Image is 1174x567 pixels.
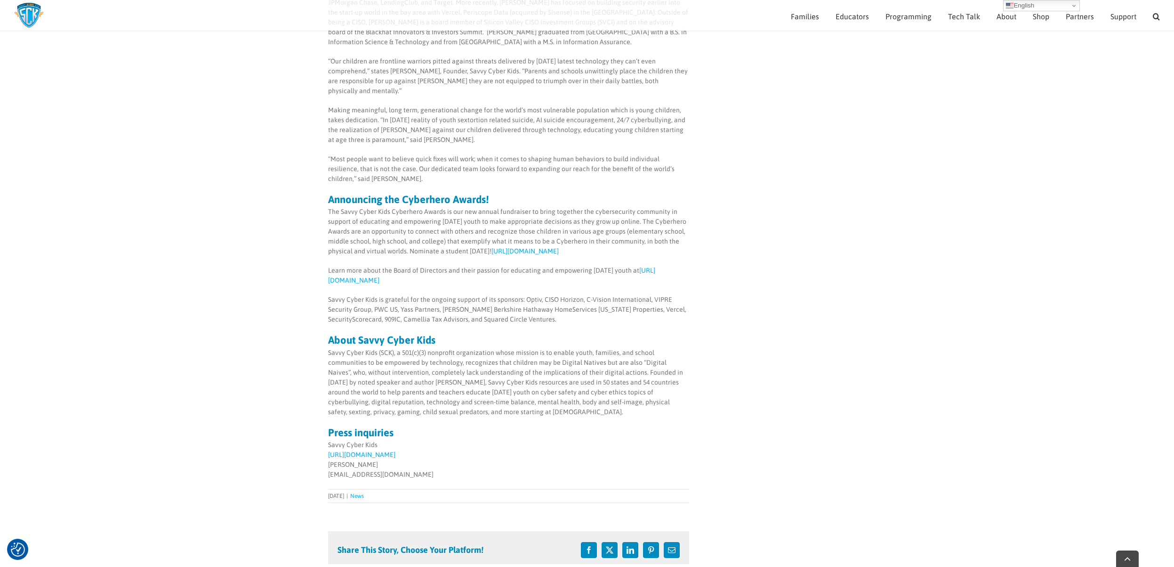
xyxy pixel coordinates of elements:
span: Tech Talk [948,13,980,20]
p: “Our children are frontline warriors pitted against threats delivered by [DATE] latest technology... [328,56,689,96]
img: Revisit consent button [11,543,25,557]
img: Savvy Cyber Kids Logo [14,2,44,28]
strong: Announcing the Cyberhero Awards! [328,193,489,205]
strong: Press inquiries [328,426,394,439]
p: Savvy Cyber Kids is grateful for the ongoing support of its sponsors: Optiv, CISO Horizon, C-Visi... [328,295,689,324]
span: Families [791,13,819,20]
p: The Savvy Cyber Kids Cyberhero Awards is our new annual fundraiser to bring together the cybersec... [328,207,689,256]
span: Programming [885,13,932,20]
strong: About Savvy Cyber Kids [328,334,435,346]
span: About [997,13,1016,20]
a: [URL][DOMAIN_NAME] [491,247,559,255]
span: [DATE] [328,493,344,499]
span: Partners [1066,13,1094,20]
h4: Share This Story, Choose Your Platform! [338,546,483,554]
img: en [1006,2,1013,9]
p: Learn more about the Board of Directors and their passion for educating and empowering [DATE] you... [328,266,689,285]
p: “Most people want to believe quick fixes will work; when it comes to shaping human behaviors to b... [328,154,689,184]
span: | [344,493,350,499]
button: Consent Preferences [11,543,25,557]
span: Educators [836,13,869,20]
span: Support [1110,13,1136,20]
a: [URL][DOMAIN_NAME] [328,451,395,458]
p: Savvy Cyber Kids (SCK), a 501(c)(3) nonprofit organization whose mission is to enable youth, fami... [328,348,689,417]
p: Making meaningful, long term, generational change for the world’s most vulnerable population whic... [328,105,689,145]
span: Shop [1033,13,1049,20]
a: News [350,493,364,499]
p: Savvy Cyber Kids [PERSON_NAME] [EMAIL_ADDRESS][DOMAIN_NAME] [328,440,689,480]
